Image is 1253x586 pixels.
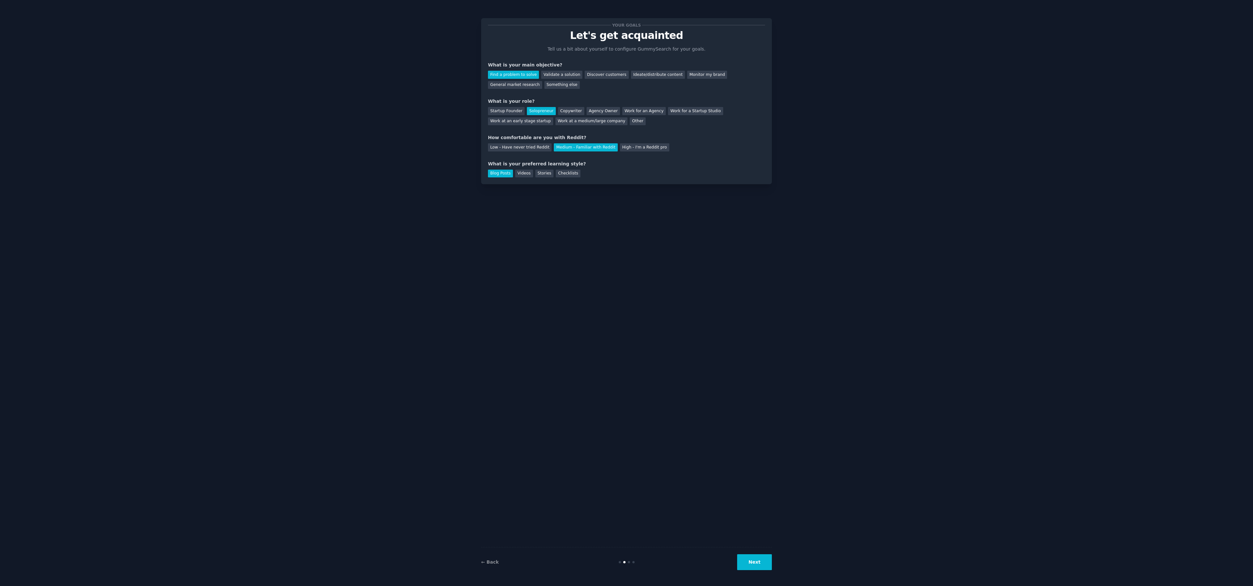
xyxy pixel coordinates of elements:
div: What is your preferred learning style? [488,161,765,167]
div: Blog Posts [488,170,513,178]
span: Your goals [611,22,642,29]
a: ← Back [481,559,499,565]
div: Copywriter [558,107,584,115]
div: Other [630,117,646,126]
div: Ideate/distribute content [631,71,685,79]
p: Let's get acquainted [488,30,765,41]
div: Checklists [556,170,580,178]
div: Agency Owner [587,107,620,115]
div: Discover customers [585,71,628,79]
div: Stories [535,170,554,178]
div: Work at a medium/large company [555,117,627,126]
div: General market research [488,81,542,89]
div: Work for an Agency [622,107,666,115]
div: Validate a solution [541,71,582,79]
div: Work at an early stage startup [488,117,553,126]
p: Tell us a bit about yourself to configure GummySearch for your goals. [545,46,708,53]
div: Medium - Familiar with Reddit [554,143,617,151]
div: Startup Founder [488,107,525,115]
div: Low - Have never tried Reddit [488,143,552,151]
div: Videos [515,170,533,178]
div: What is your role? [488,98,765,105]
div: Monitor my brand [687,71,727,79]
div: High - I'm a Reddit pro [620,143,669,151]
div: Find a problem to solve [488,71,539,79]
div: Something else [544,81,580,89]
div: Work for a Startup Studio [668,107,723,115]
button: Next [737,554,772,570]
div: How comfortable are you with Reddit? [488,134,765,141]
div: What is your main objective? [488,62,765,68]
div: Solopreneur [527,107,555,115]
